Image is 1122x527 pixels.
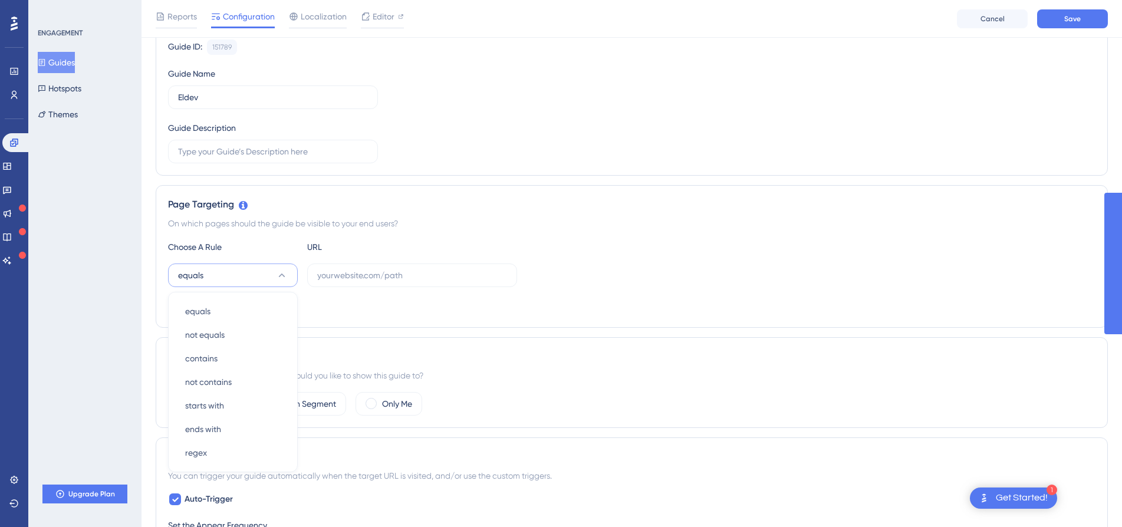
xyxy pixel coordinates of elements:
label: Only Me [382,397,412,411]
div: Guide ID: [168,39,202,55]
span: equals [185,304,210,318]
button: Cancel [957,9,1028,28]
span: starts with [185,398,224,413]
span: Upgrade Plan [68,489,115,499]
button: starts with [176,394,290,417]
button: contains [176,347,290,370]
div: URL [307,240,437,254]
div: ENGAGEMENT [38,28,83,38]
button: equals [168,263,298,287]
button: regex [176,441,290,465]
div: 1 [1047,485,1057,495]
button: not equals [176,323,290,347]
div: Page Targeting [168,197,1095,212]
input: Type your Guide’s Description here [178,145,368,158]
input: Type your Guide’s Name here [178,91,368,104]
div: Trigger [168,450,1095,464]
button: ends with [176,417,290,441]
label: Custom Segment [271,397,336,411]
img: launcher-image-alternative-text [977,491,991,505]
div: Choose A Rule [168,240,298,254]
span: equals [178,268,203,282]
div: On which pages should the guide be visible to your end users? [168,216,1095,230]
input: yourwebsite.com/path [317,269,507,282]
div: Guide Description [168,121,236,135]
button: Themes [38,104,78,125]
span: contains [185,351,218,365]
span: Cancel [980,14,1005,24]
div: Open Get Started! checklist, remaining modules: 1 [970,488,1057,509]
div: Audience Segmentation [168,350,1095,364]
span: Save [1064,14,1081,24]
div: Guide Name [168,67,215,81]
button: Save [1037,9,1108,28]
button: Upgrade Plan [42,485,127,503]
span: ends with [185,422,221,436]
div: You can trigger your guide automatically when the target URL is visited, and/or use the custom tr... [168,469,1095,483]
span: Auto-Trigger [185,492,233,506]
span: not contains [185,375,232,389]
div: 151789 [212,42,232,52]
span: Configuration [223,9,275,24]
span: regex [185,446,207,460]
div: Which segment of the audience would you like to show this guide to? [168,368,1095,383]
span: Editor [373,9,394,24]
button: Hotspots [38,78,81,99]
div: Get Started! [996,492,1048,505]
span: Localization [301,9,347,24]
button: equals [176,299,290,323]
button: Guides [38,52,75,73]
span: Reports [167,9,197,24]
button: not contains [176,370,290,394]
span: not equals [185,328,225,342]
